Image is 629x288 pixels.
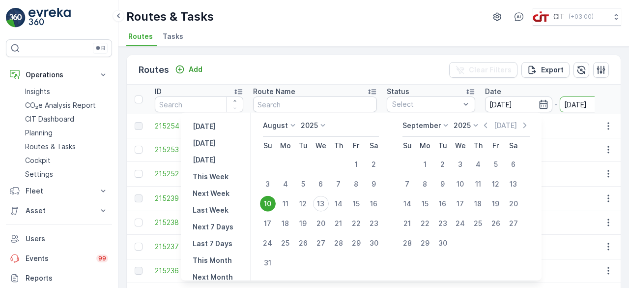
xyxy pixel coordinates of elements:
p: 2025 [301,121,318,130]
span: 215254 [155,121,243,131]
p: Reports [26,273,108,283]
div: 24 [260,235,276,251]
input: Search [253,96,377,112]
a: 215253 [155,145,243,155]
a: CIT Dashboard [21,112,112,126]
div: 3 [453,157,468,172]
div: 11 [278,196,293,212]
p: Status [387,87,409,96]
th: Friday [487,137,505,155]
button: Today [189,137,220,149]
p: August [263,121,288,130]
p: Export [541,65,564,75]
div: Toggle Row Selected [135,170,143,178]
th: Thursday [469,137,487,155]
p: Select [392,99,460,109]
div: 2 [366,157,382,172]
div: 21 [400,216,415,231]
p: Last Week [193,205,229,215]
div: 16 [435,196,451,212]
div: 5 [488,157,504,172]
div: 22 [348,216,364,231]
div: 30 [366,235,382,251]
div: 13 [506,176,521,192]
div: 14 [331,196,346,212]
p: ID [155,87,162,96]
div: Toggle Row Selected [135,146,143,154]
div: 27 [313,235,329,251]
a: Planning [21,126,112,140]
div: 18 [278,216,293,231]
a: 215239 [155,193,243,203]
div: 3 [260,176,276,192]
div: 17 [260,216,276,231]
span: Routes [128,32,153,41]
button: Next Week [189,188,233,199]
div: 22 [417,216,433,231]
div: 7 [400,176,415,192]
p: Routes & Tasks [25,142,76,152]
th: Tuesday [434,137,452,155]
div: 19 [488,196,504,212]
th: Wednesday [312,137,330,155]
a: Insights [21,85,112,98]
p: September [402,121,441,130]
div: 26 [295,235,311,251]
button: Asset [6,201,112,221]
div: 1 [348,157,364,172]
p: - [554,98,558,110]
p: Date [485,87,501,96]
a: 215236 [155,266,243,276]
p: CO₂e Analysis Report [25,100,96,110]
p: ( +03:00 ) [569,13,594,21]
th: Monday [416,137,434,155]
div: 16 [366,196,382,212]
a: Events99 [6,249,112,268]
th: Monday [277,137,294,155]
div: 20 [313,216,329,231]
span: Tasks [163,32,183,41]
a: Reports [6,268,112,288]
p: 2025 [454,121,471,130]
a: CO₂e Analysis Report [21,98,112,112]
img: cit-logo_pOk6rL0.png [533,11,549,22]
p: [DATE] [193,138,216,148]
th: Thursday [330,137,347,155]
button: Operations [6,65,112,85]
p: Last 7 Days [193,239,232,249]
input: dd/mm/yyyy [560,96,627,112]
a: Routes & Tasks [21,140,112,154]
div: 14 [400,196,415,212]
p: ⌘B [95,44,105,52]
button: Last 7 Days [189,238,236,250]
a: 215238 [155,218,243,227]
a: Users [6,229,112,249]
div: 20 [506,196,521,212]
div: 6 [506,157,521,172]
button: This Month [189,255,236,266]
button: Export [521,62,570,78]
div: 12 [295,196,311,212]
div: 7 [331,176,346,192]
p: Events [26,254,90,263]
div: 28 [400,235,415,251]
a: 215252 [155,169,243,179]
div: 25 [278,235,293,251]
th: Saturday [365,137,383,155]
p: Next Week [193,189,229,198]
button: Clear Filters [449,62,517,78]
div: 5 [295,176,311,192]
div: 6 [313,176,329,192]
p: [DATE] [193,155,216,165]
div: 30 [435,235,451,251]
div: 10 [453,176,468,192]
th: Sunday [399,137,416,155]
div: 26 [488,216,504,231]
a: 215237 [155,242,243,252]
div: 11 [470,176,486,192]
th: Friday [347,137,365,155]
